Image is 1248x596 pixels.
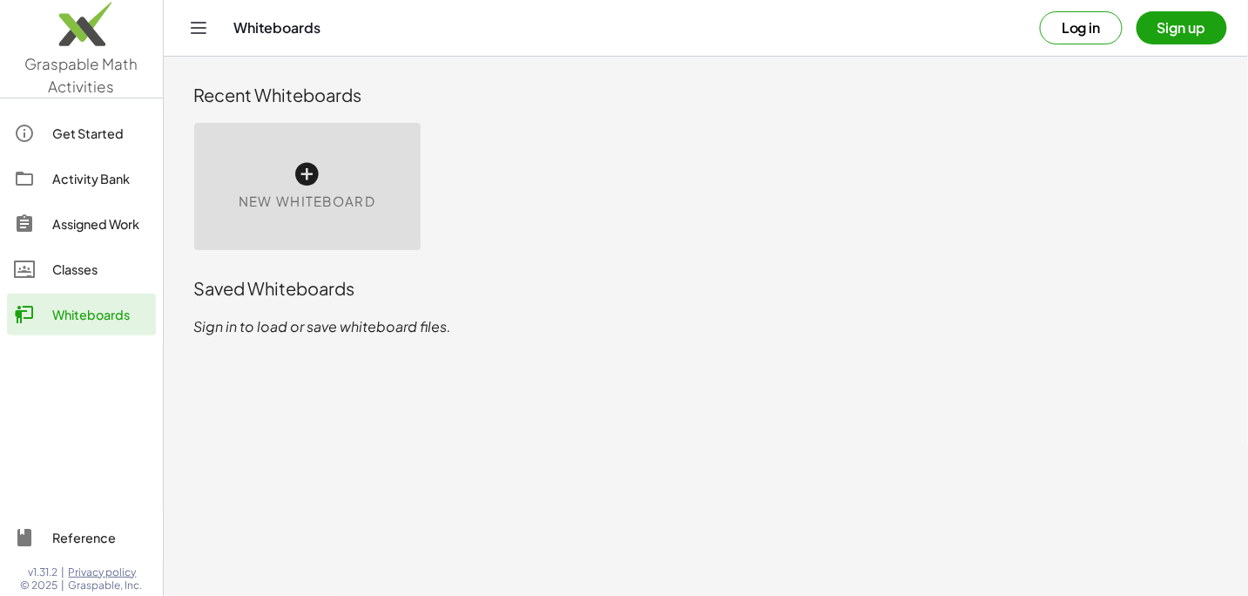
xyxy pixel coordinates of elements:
button: Toggle navigation [185,14,212,42]
a: Classes [7,248,156,290]
button: Log in [1040,11,1123,44]
a: Activity Bank [7,158,156,200]
div: Get Started [52,123,149,144]
button: Sign up [1137,11,1227,44]
div: Classes [52,259,149,280]
div: Whiteboards [52,304,149,325]
div: Assigned Work [52,213,149,234]
span: v1.31.2 [29,566,58,579]
a: Reference [7,517,156,559]
div: Saved Whiteboards [194,276,1218,301]
span: New Whiteboard [239,192,375,212]
div: Reference [52,527,149,548]
span: Graspable, Inc. [69,579,143,593]
a: Assigned Work [7,203,156,245]
a: Get Started [7,112,156,154]
div: Recent Whiteboards [194,83,1218,107]
a: Privacy policy [69,566,143,579]
div: Activity Bank [52,168,149,189]
a: Whiteboards [7,294,156,335]
span: © 2025 [21,579,58,593]
p: Sign in to load or save whiteboard files. [194,316,1218,337]
span: Graspable Math Activities [25,54,138,96]
span: | [62,579,65,593]
span: | [62,566,65,579]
